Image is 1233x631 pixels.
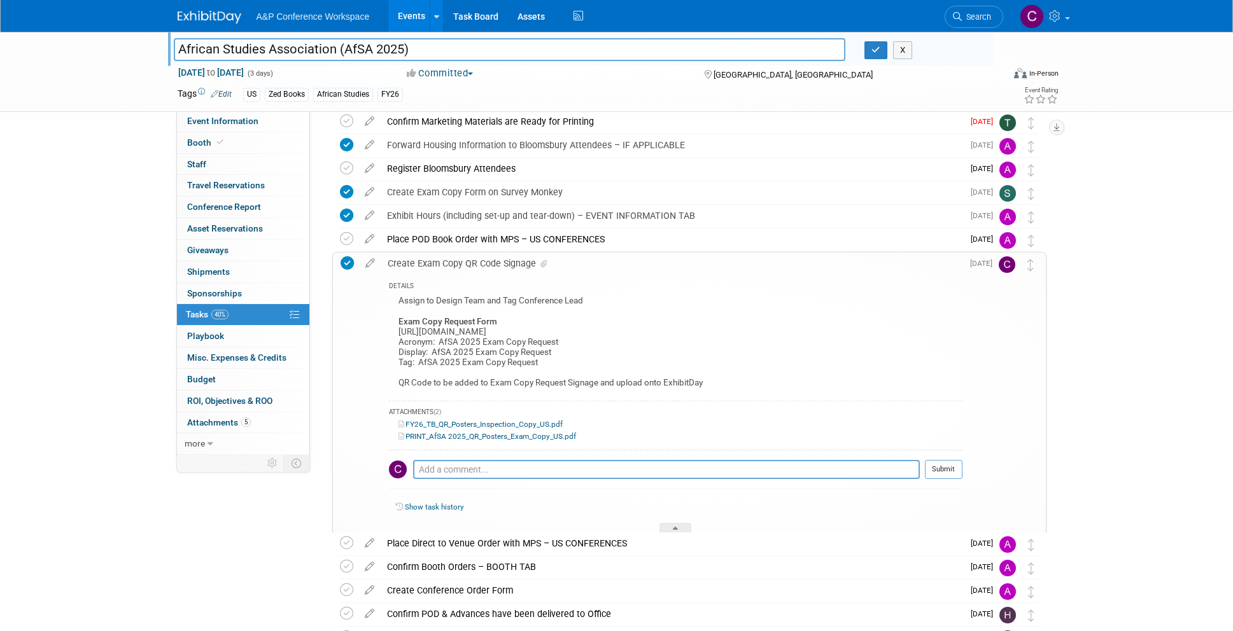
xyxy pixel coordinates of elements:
span: [DATE] [970,259,999,268]
a: FY26_TB_QR_Posters_Inspection_Copy_US.pdf [398,420,563,429]
span: (3 days) [246,69,273,78]
td: Tags [178,87,232,102]
span: Misc. Expenses & Credits [187,352,286,363]
div: Create Conference Order Form [381,579,963,601]
div: Create Exam Copy QR Code Signage [381,253,962,274]
a: Tasks40% [177,304,309,325]
img: Christine Ritchlin [1020,4,1044,29]
div: Exhibit Hours (including set-up and tear-down) – EVENT INFORMATION TAB [381,205,963,226]
button: X [893,41,913,59]
span: [GEOGRAPHIC_DATA], [GEOGRAPHIC_DATA] [714,70,873,80]
span: Playbook [187,331,224,341]
img: Amanda Oney [999,138,1016,155]
a: Search [945,6,1003,28]
span: [DATE] [971,117,999,126]
span: Search [962,12,991,22]
span: Staff [187,159,206,169]
img: Amanda Oney [999,162,1016,178]
i: Move task [1028,539,1034,551]
i: Move task [1028,141,1034,153]
div: US [243,88,260,101]
td: Toggle Event Tabs [283,455,309,471]
i: Move task [1028,188,1034,200]
i: Booth reservation complete [217,139,223,146]
a: edit [358,186,381,198]
img: Hannah Siegel [999,607,1016,623]
img: Amanda Oney [999,209,1016,225]
a: Show task history [405,503,463,511]
span: Travel Reservations [187,180,265,190]
span: [DATE] [971,164,999,173]
a: Staff [177,154,309,175]
div: ATTACHMENTS [389,408,962,419]
div: Event Rating [1024,87,1058,94]
a: edit [358,537,381,549]
a: Budget [177,369,309,390]
span: [DATE] [DATE] [178,67,244,78]
td: Personalize Event Tab Strip [262,455,284,471]
span: A&P Conference Workspace [257,11,370,22]
span: ROI, Objectives & ROO [187,396,272,406]
span: Giveaways [187,245,229,255]
img: Amanda Oney [999,232,1016,249]
button: Committed [402,67,478,80]
span: [DATE] [971,609,999,618]
span: [DATE] [971,562,999,571]
i: Move task [1028,164,1034,176]
a: edit [358,210,381,221]
a: Conference Report [177,197,309,218]
div: DETAILS [389,282,962,293]
span: Asset Reservations [187,223,263,233]
span: [DATE] [971,235,999,244]
span: (2) [433,408,441,415]
i: Move task [1028,235,1034,247]
a: edit [359,258,381,269]
span: [DATE] [971,188,999,197]
i: Move task [1028,586,1034,598]
a: Sponsorships [177,283,309,304]
div: Create Exam Copy Form on Survey Monkey [381,181,963,203]
div: Place Direct to Venue Order with MPS – US CONFERENCES [381,532,963,554]
a: Booth [177,132,309,153]
span: 40% [211,310,229,319]
a: Misc. Expenses & Credits [177,347,309,368]
a: Attachments5 [177,412,309,433]
a: Giveaways [177,240,309,261]
div: Forward Housing Information to Bloomsbury Attendees – IF APPLICABLE [381,134,963,156]
div: Zed Books [265,88,309,101]
div: African Studies [313,88,373,101]
span: Conference Report [187,202,261,212]
a: Playbook [177,326,309,347]
div: Register Bloomsbury Attendees [381,158,963,179]
a: ROI, Objectives & ROO [177,391,309,412]
a: Edit [211,90,232,99]
span: Sponsorships [187,288,242,298]
div: Place POD Book Order with MPS – US CONFERENCES [381,228,963,250]
img: Samantha Klein [999,185,1016,202]
div: In-Person [1029,69,1059,78]
div: Confirm Booth Orders – BOOTH TAB [381,556,963,578]
img: Format-Inperson.png [1014,68,1027,78]
span: 5 [241,417,251,427]
span: [DATE] [971,211,999,220]
span: to [205,67,217,78]
a: edit [358,139,381,151]
a: Travel Reservations [177,175,309,196]
div: Event Format [928,66,1059,85]
span: [DATE] [971,539,999,548]
img: ExhibitDay [178,11,241,24]
b: Exam Copy Request Form [398,317,497,326]
span: [DATE] [971,141,999,149]
i: Move task [1028,562,1034,574]
a: Event Information [177,111,309,132]
button: Submit [925,460,962,479]
a: edit [358,608,381,620]
img: Christine Ritchlin [999,256,1015,273]
img: Amanda Oney [999,536,1016,553]
span: Attachments [187,417,251,427]
a: edit [358,561,381,572]
img: Christine Ritchlin [389,461,407,478]
div: Confirm POD & Advances have been delivered to Office [381,603,963,625]
a: edit [358,163,381,174]
a: edit [358,116,381,127]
